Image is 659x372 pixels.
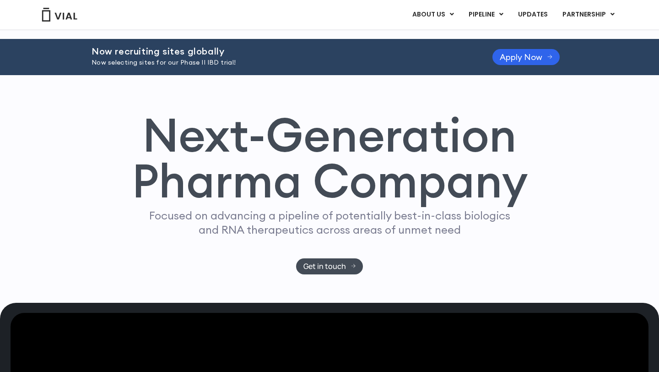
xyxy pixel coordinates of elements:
[131,112,528,204] h1: Next-Generation Pharma Company
[41,8,78,22] img: Vial Logo
[500,54,542,60] span: Apply Now
[303,263,346,270] span: Get in touch
[461,7,510,22] a: PIPELINEMenu Toggle
[145,208,514,237] p: Focused on advancing a pipeline of potentially best-in-class biologics and RNA therapeutics acros...
[92,46,470,56] h2: Now recruiting sites globally
[405,7,461,22] a: ABOUT USMenu Toggle
[296,258,363,274] a: Get in touch
[511,7,555,22] a: UPDATES
[492,49,560,65] a: Apply Now
[92,58,470,68] p: Now selecting sites for our Phase II IBD trial!
[555,7,622,22] a: PARTNERSHIPMenu Toggle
